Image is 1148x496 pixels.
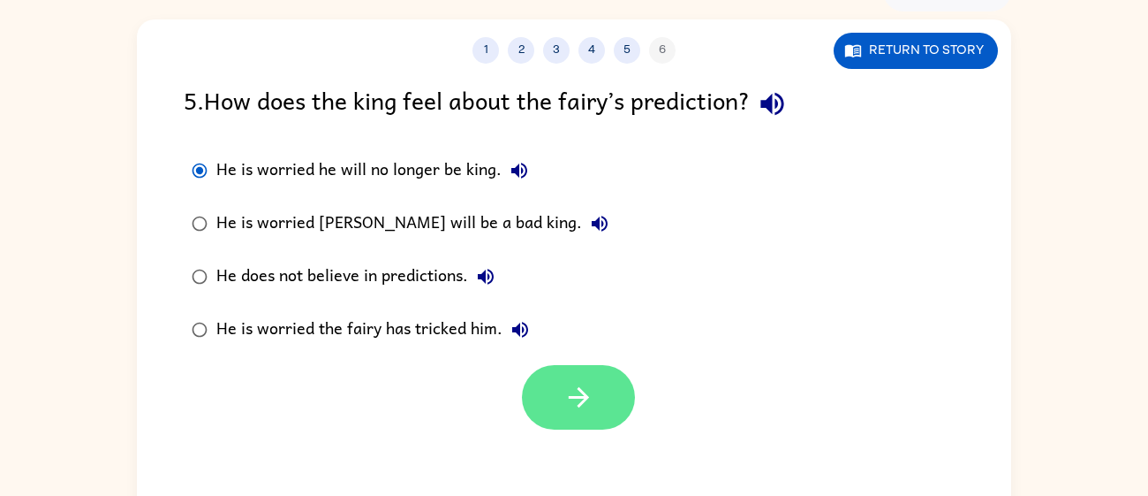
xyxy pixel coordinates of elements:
button: 2 [508,37,534,64]
div: He is worried he will no longer be king. [216,153,537,188]
div: He is worried [PERSON_NAME] will be a bad king. [216,206,617,241]
button: He is worried [PERSON_NAME] will be a bad king. [582,206,617,241]
div: He does not believe in predictions. [216,259,503,294]
button: 1 [472,37,499,64]
button: He is worried he will no longer be king. [502,153,537,188]
div: 5 . How does the king feel about the fairy’s prediction? [184,81,964,126]
button: 5 [614,37,640,64]
button: 3 [543,37,570,64]
button: He does not believe in predictions. [468,259,503,294]
button: 4 [578,37,605,64]
div: He is worried the fairy has tricked him. [216,312,538,347]
button: He is worried the fairy has tricked him. [502,312,538,347]
button: Return to story [834,33,998,69]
